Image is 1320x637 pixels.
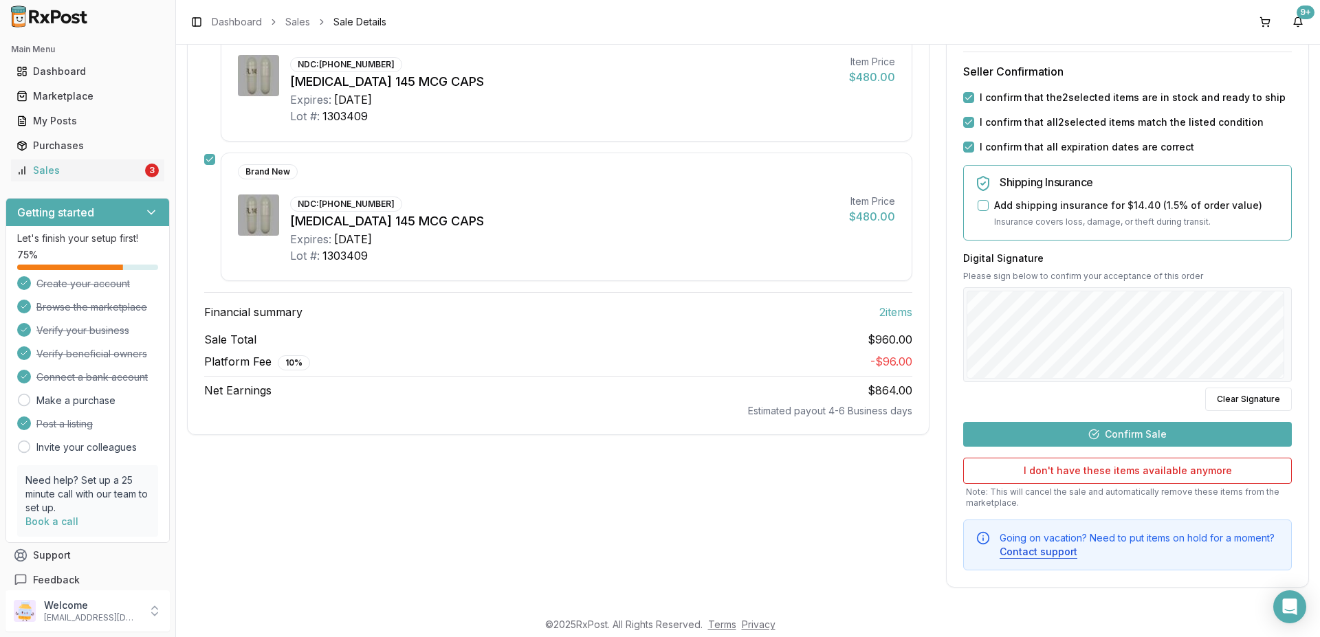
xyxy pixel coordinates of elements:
button: Contact support [1000,545,1077,559]
h3: Getting started [17,204,94,221]
a: Dashboard [11,59,164,84]
div: NDC: [PHONE_NUMBER] [290,57,402,72]
div: NDC: [PHONE_NUMBER] [290,197,402,212]
img: User avatar [14,600,36,622]
span: 75 % [17,248,38,262]
div: Brand New [238,164,298,179]
button: I don't have these items available anymore [963,458,1292,484]
p: Note: This will cancel the sale and automatically remove these items from the marketplace. [963,487,1292,509]
p: Need help? Set up a 25 minute call with our team to set up. [25,473,150,515]
p: Insurance covers loss, damage, or theft during transit. [994,215,1280,229]
div: [DATE] [334,231,372,247]
h5: Shipping Insurance [1000,177,1280,188]
div: Estimated payout 4-6 Business days [204,404,912,418]
button: Confirm Sale [963,422,1292,447]
a: Make a purchase [36,394,115,407]
div: Open Intercom Messenger [1273,590,1306,623]
div: 9+ [1297,5,1314,19]
label: I confirm that all 2 selected items match the listed condition [980,115,1264,129]
a: Dashboard [212,15,262,29]
div: Marketplace [16,89,159,103]
div: Item Price [849,194,895,208]
span: 2 item s [879,304,912,320]
span: Sale Details [333,15,386,29]
h3: Seller Confirmation [963,63,1292,80]
span: Connect a bank account [36,370,148,384]
div: Lot #: [290,247,320,264]
button: Dashboard [5,60,170,82]
div: [MEDICAL_DATA] 145 MCG CAPS [290,212,838,231]
span: Feedback [33,573,80,587]
span: $960.00 [868,331,912,348]
a: Marketplace [11,84,164,109]
a: Invite your colleagues [36,440,137,454]
button: Feedback [5,568,170,592]
button: 9+ [1287,11,1309,33]
div: Going on vacation? Need to put items on hold for a moment? [1000,531,1280,559]
p: Please sign below to confirm your acceptance of this order [963,271,1292,282]
span: Net Earnings [204,382,272,399]
button: Clear Signature [1205,388,1292,411]
span: Post a listing [36,417,93,431]
a: Sales [285,15,310,29]
p: [EMAIL_ADDRESS][DOMAIN_NAME] [44,612,140,623]
span: Sale Total [204,331,256,348]
span: $864.00 [868,383,912,397]
div: Item Price [849,55,895,69]
div: My Posts [16,114,159,128]
div: Dashboard [16,65,159,78]
a: Sales3 [11,158,164,183]
span: Browse the marketplace [36,300,147,314]
p: Welcome [44,599,140,612]
div: 3 [145,164,159,177]
label: I confirm that all expiration dates are correct [980,140,1194,154]
div: 10 % [278,355,310,370]
span: Create your account [36,277,130,291]
img: Linzess 145 MCG CAPS [238,194,279,236]
a: Privacy [742,618,775,630]
div: Sales [16,164,142,177]
div: Purchases [16,139,159,153]
span: Verify beneficial owners [36,347,147,361]
a: Book a call [25,515,78,527]
div: Expires: [290,231,331,247]
div: 1303409 [322,247,368,264]
span: Platform Fee [204,353,310,370]
button: Sales3 [5,159,170,181]
div: $480.00 [849,208,895,225]
img: Linzess 145 MCG CAPS [238,55,279,96]
span: - $96.00 [870,355,912,368]
div: Expires: [290,91,331,108]
p: Let's finish your setup first! [17,232,158,245]
img: RxPost Logo [5,5,93,27]
span: Financial summary [204,304,302,320]
a: My Posts [11,109,164,133]
a: Terms [708,618,736,630]
label: Add shipping insurance for $14.40 ( 1.5 % of order value) [994,199,1262,212]
nav: breadcrumb [212,15,386,29]
span: Verify your business [36,324,129,337]
div: [DATE] [334,91,372,108]
button: My Posts [5,110,170,132]
a: Purchases [11,133,164,158]
div: Lot #: [290,108,320,124]
button: Purchases [5,135,170,157]
label: I confirm that the 2 selected items are in stock and ready to ship [980,91,1286,104]
h3: Digital Signature [963,252,1292,265]
div: 1303409 [322,108,368,124]
button: Marketplace [5,85,170,107]
div: [MEDICAL_DATA] 145 MCG CAPS [290,72,838,91]
button: Support [5,543,170,568]
div: $480.00 [849,69,895,85]
h2: Main Menu [11,44,164,55]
